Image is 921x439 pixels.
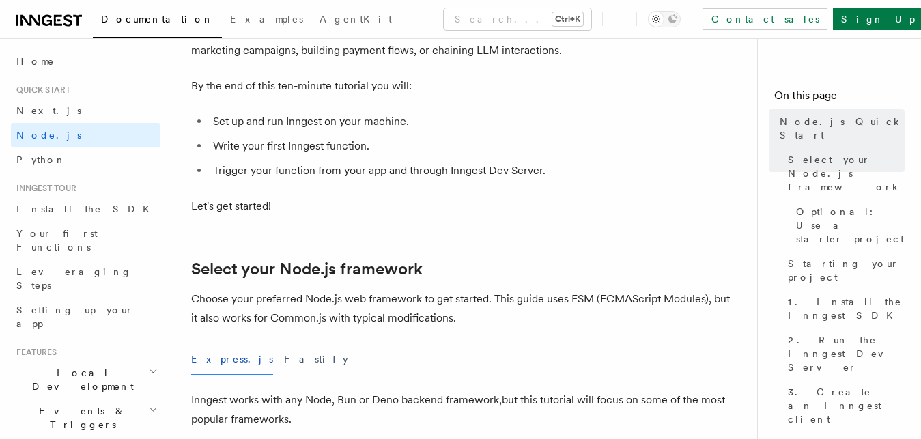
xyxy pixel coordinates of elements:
span: Examples [230,14,303,25]
a: Next.js [11,98,160,123]
span: Inngest tour [11,183,76,194]
span: Your first Functions [16,228,98,253]
h4: On this page [774,87,905,109]
span: Setting up your app [16,305,134,329]
span: 2. Run the Inngest Dev Server [788,333,905,374]
li: Trigger your function from your app and through Inngest Dev Server. [209,161,737,180]
span: Events & Triggers [11,404,149,431]
kbd: Ctrl+K [552,12,583,26]
span: Python [16,154,66,165]
button: Search...Ctrl+K [444,8,591,30]
a: Your first Functions [11,221,160,259]
span: Next.js [16,105,81,116]
button: Toggle dark mode [648,11,681,27]
li: Set up and run Inngest on your machine. [209,112,737,131]
span: Leveraging Steps [16,266,132,291]
span: Local Development [11,366,149,393]
span: Starting your project [788,257,905,284]
a: Select your Node.js framework [191,259,423,279]
span: 3. Create an Inngest client [788,385,905,426]
p: Inngest makes it easy to build, manage, and execute durable functions. Some use cases include sch... [191,22,737,60]
p: Inngest works with any Node, Bun or Deno backend framework,but this tutorial will focus on some o... [191,391,737,429]
p: By the end of this ten-minute tutorial you will: [191,76,737,96]
a: Python [11,147,160,172]
a: Leveraging Steps [11,259,160,298]
span: Optional: Use a starter project [796,205,905,246]
a: 3. Create an Inngest client [782,380,905,431]
span: Node.js [16,130,81,141]
span: Quick start [11,85,70,96]
p: Let's get started! [191,197,737,216]
li: Write your first Inngest function. [209,137,737,156]
span: Select your Node.js framework [788,153,905,194]
span: Install the SDK [16,203,158,214]
a: Contact sales [703,8,827,30]
span: Node.js Quick Start [780,115,905,142]
button: Events & Triggers [11,399,160,437]
button: Express.js [191,344,273,375]
a: Node.js Quick Start [774,109,905,147]
a: Setting up your app [11,298,160,336]
a: 1. Install the Inngest SDK [782,289,905,328]
span: Documentation [101,14,214,25]
a: Node.js [11,123,160,147]
a: Starting your project [782,251,905,289]
a: Home [11,49,160,74]
span: Home [16,55,55,68]
a: Select your Node.js framework [782,147,905,199]
a: AgentKit [311,4,400,37]
span: 1. Install the Inngest SDK [788,295,905,322]
span: AgentKit [320,14,392,25]
a: Optional: Use a starter project [791,199,905,251]
span: Features [11,347,57,358]
button: Fastify [284,344,348,375]
a: 2. Run the Inngest Dev Server [782,328,905,380]
a: Examples [222,4,311,37]
button: Local Development [11,360,160,399]
a: Documentation [93,4,222,38]
a: Install the SDK [11,197,160,221]
p: Choose your preferred Node.js web framework to get started. This guide uses ESM (ECMAScript Modul... [191,289,737,328]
